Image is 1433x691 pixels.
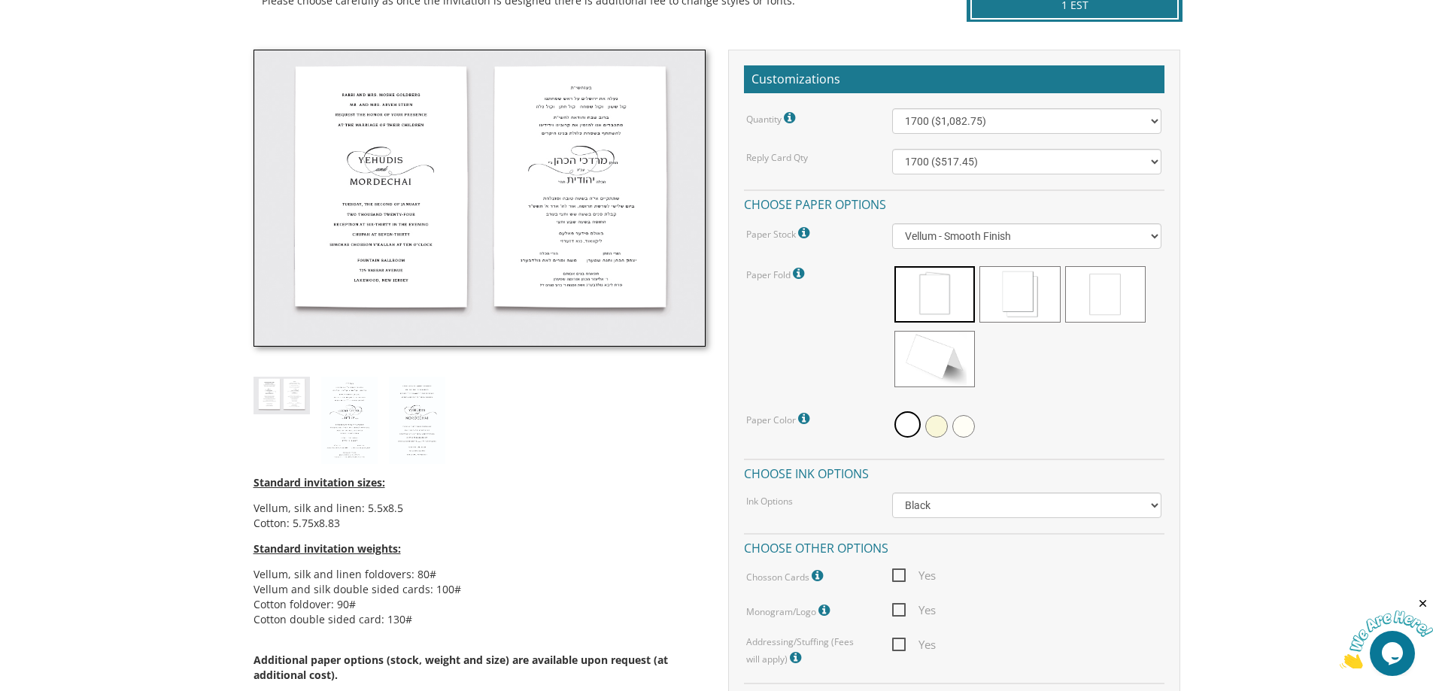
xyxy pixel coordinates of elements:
[746,108,799,128] label: Quantity
[389,377,445,464] img: style14_eng.jpg
[254,516,706,531] li: Cotton: 5.75x8.83
[254,597,706,612] li: Cotton foldover: 90#
[254,475,385,489] span: Standard invitation sizes:
[744,189,1164,216] h4: Choose paper options
[254,582,706,597] li: Vellum and silk double sided cards: 100#
[746,264,808,283] label: Paper Fold
[744,459,1164,485] h4: Choose ink options
[254,541,401,556] span: Standard invitation weights:
[892,566,936,585] span: Yes
[254,377,310,414] img: style14_thumb.jpg
[254,567,706,582] li: Vellum, silk and linen foldovers: 80#
[254,50,706,347] img: style14_thumb.jpg
[892,601,936,620] span: Yes
[746,223,813,243] label: Paper Stock
[746,151,808,164] label: Reply Card Qty
[746,566,827,586] label: Chosson Cards
[744,65,1164,94] h2: Customizations
[321,377,378,464] img: style14_heb.jpg
[746,601,833,620] label: Monogram/Logo
[1340,597,1433,668] iframe: chat widget
[254,612,706,627] li: Cotton double sided card: 130#
[746,495,793,508] label: Ink Options
[746,409,813,429] label: Paper Color
[746,635,870,668] label: Addressing/Stuffing (Fees will apply)
[744,533,1164,559] h4: Choose other options
[892,635,936,654] span: Yes
[254,501,706,516] li: Vellum, silk and linen: 5.5x8.5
